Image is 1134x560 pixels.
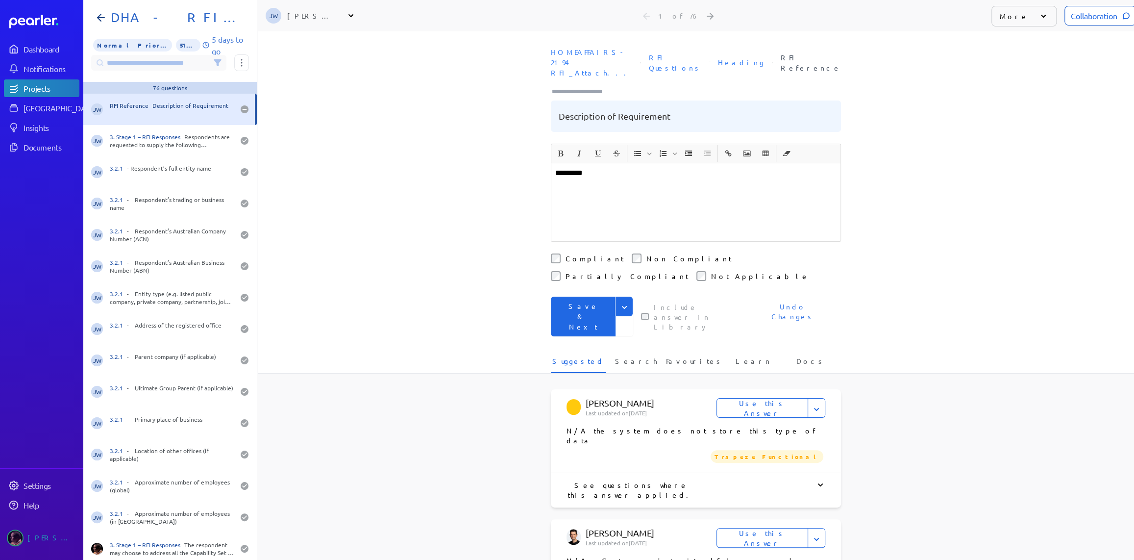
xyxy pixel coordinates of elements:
span: Underline [589,145,607,162]
a: Notifications [4,60,79,77]
button: Expand [615,297,633,316]
div: - Respondent’s full entity name [110,164,234,180]
span: 3.2.1 [110,478,127,486]
label: Not Applicable [711,271,809,281]
div: [PERSON_NAME] [287,11,336,21]
span: Suggested [552,356,604,372]
input: Type here to add tags [551,87,612,97]
div: - Parent company (if applicable) [110,353,234,368]
div: Help [24,500,78,510]
span: 3.2.1 [110,196,127,204]
span: Jeremy Williams [91,323,103,335]
p: Last updated on [DATE] [586,539,716,547]
button: Expand [808,528,825,548]
span: Jeremy Williams [91,480,103,492]
div: Respondents are requested to supply the following information: [110,133,234,149]
button: Use this Answer [716,528,808,548]
span: Jeremy Williams [91,511,103,523]
button: Expand [808,398,825,418]
img: Ryan Baird [91,543,103,555]
span: Section: Heading [714,53,768,72]
div: Settings [24,481,78,490]
div: 76 questions [153,84,187,92]
button: Save & Next [551,297,616,336]
span: Jeremy Williams [91,135,103,147]
p: Last updated on [DATE] [586,409,716,417]
span: 3.2.1 [110,321,127,329]
button: Insert Image [739,145,755,162]
span: Insert Unordered List [629,145,653,162]
a: Help [4,496,79,514]
div: Description of Requirement [110,102,234,117]
p: 5 days to go [212,33,249,57]
label: Compliant [566,254,624,263]
span: Jeremy Williams [91,355,103,366]
div: - Entity type (e.g. listed public company, private company, partnership, joint venture, consortia... [110,290,234,305]
span: Insert Image [738,145,756,162]
span: Jeremy Williams [266,8,281,24]
a: Ryan Baird's photo[PERSON_NAME] [4,526,79,550]
a: Settings [4,477,79,494]
span: Jeremy Williams [91,229,103,241]
span: Jeremy Williams [91,386,103,398]
p: [PERSON_NAME] [586,527,731,539]
img: Scott Hay [567,399,581,415]
span: 51% of Questions Completed [176,39,200,51]
span: Jeremy Williams [91,166,103,178]
button: Bold [552,145,569,162]
span: Reference Number: RFI Reference [777,49,845,77]
span: Undo Changes [757,302,829,331]
div: - Primary place of business [110,415,234,431]
a: Dashboard [4,40,79,58]
button: Insert table [757,145,774,162]
span: Jeremy Williams [91,292,103,304]
a: Documents [4,138,79,156]
div: Dashboard [24,44,78,54]
div: [GEOGRAPHIC_DATA] [24,103,97,113]
p: N/A the system does not store this type of data [567,426,825,445]
span: 3.2.1 [110,227,127,235]
p: [PERSON_NAME] [586,397,731,409]
span: RFI Reference [110,102,152,109]
span: 3.2.1 [110,415,127,423]
span: 3.2.1 [110,164,127,172]
button: Strike through [608,145,625,162]
a: [GEOGRAPHIC_DATA] [4,99,79,117]
button: Insert link [720,145,737,162]
div: Documents [24,142,78,152]
div: Projects [24,83,78,93]
button: Increase Indent [680,145,697,162]
span: Jeremy Williams [91,198,103,209]
label: Non Compliant [646,254,732,263]
span: 3.2.1 [110,258,127,266]
div: - Ultimate Group Parent (if applicable) [110,384,234,400]
input: This checkbox controls whether your answer will be included in the Answer Library for future use [641,313,649,321]
span: Insert Ordered List [654,145,679,162]
button: Italic [571,145,588,162]
img: Ryan Baird [7,530,24,546]
a: Insights [4,119,79,136]
button: Undo Changes [745,297,841,336]
div: The respondent may choose to address all the Capability Set or confine their response to one or m... [110,541,234,557]
div: Insights [24,123,78,132]
label: This checkbox controls whether your answer will be included in the Answer Library for future use [654,302,737,331]
pre: Description of Requirement [559,108,670,124]
span: 3.2.1 [110,509,127,517]
div: - Respondent’s Australian Business Number (ABN) [110,258,234,274]
button: Use this Answer [716,398,808,418]
button: Clear Formatting [778,145,795,162]
span: Jeremy Williams [91,417,103,429]
div: - Respondent’s trading or business name [110,196,234,211]
div: - Approximate number of employees (in [GEOGRAPHIC_DATA]) [110,509,234,525]
div: Notifications [24,64,78,74]
span: 3.2.1 [110,290,127,298]
span: 3.2.1 [110,384,127,392]
button: Underline [590,145,606,162]
span: Favourites [666,356,723,372]
span: 3. Stage 1 – RFI Responses [110,541,184,549]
